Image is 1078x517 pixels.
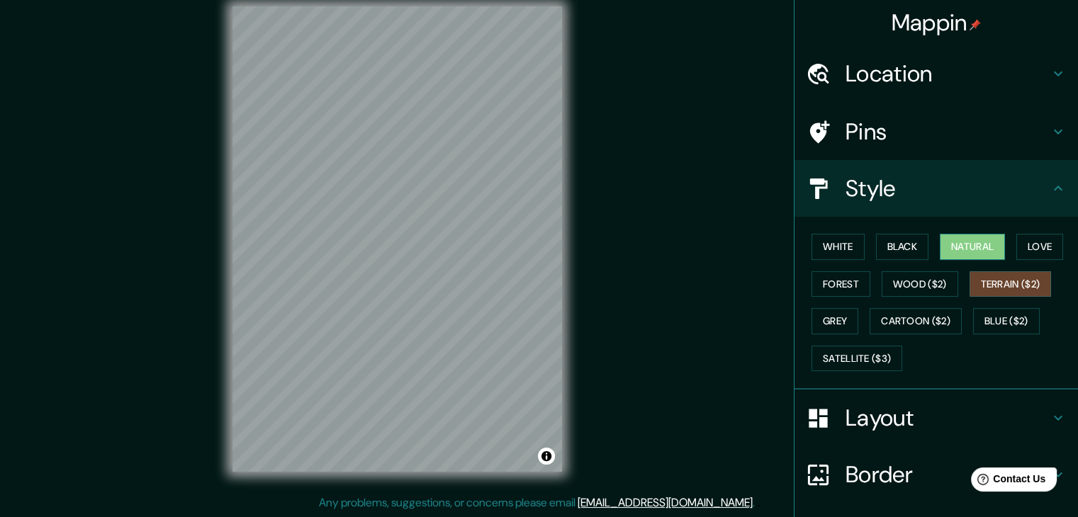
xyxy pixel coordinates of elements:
[846,59,1050,88] h4: Location
[846,118,1050,146] h4: Pins
[755,494,757,511] div: .
[892,8,982,37] h4: Mappin
[970,271,1052,297] button: Terrain ($2)
[1016,234,1063,260] button: Love
[578,495,753,510] a: [EMAIL_ADDRESS][DOMAIN_NAME]
[812,308,858,334] button: Grey
[882,271,958,297] button: Wood ($2)
[232,6,562,472] canvas: Map
[940,234,1005,260] button: Natural
[846,404,1050,432] h4: Layout
[846,460,1050,489] h4: Border
[973,308,1040,334] button: Blue ($2)
[970,19,981,30] img: pin-icon.png
[795,160,1078,217] div: Style
[846,174,1050,203] h4: Style
[795,103,1078,160] div: Pins
[757,494,760,511] div: .
[870,308,962,334] button: Cartoon ($2)
[795,45,1078,102] div: Location
[795,390,1078,446] div: Layout
[538,448,555,465] button: Toggle attribution
[812,234,865,260] button: White
[812,346,902,372] button: Satellite ($3)
[795,446,1078,503] div: Border
[319,494,755,511] p: Any problems, suggestions, or concerns please email .
[952,462,1062,501] iframe: Help widget launcher
[812,271,870,297] button: Forest
[876,234,929,260] button: Black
